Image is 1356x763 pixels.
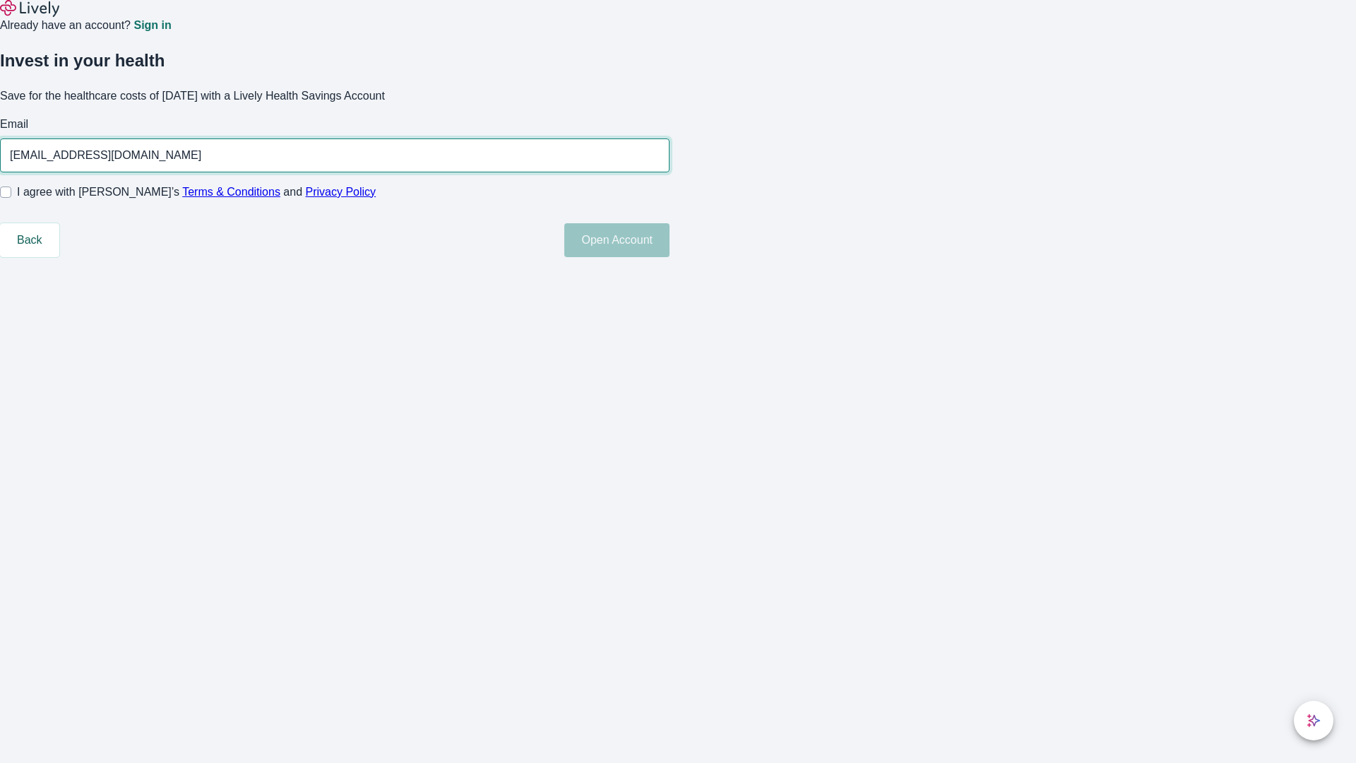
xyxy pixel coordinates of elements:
[182,186,280,198] a: Terms & Conditions
[1307,714,1321,728] svg: Lively AI Assistant
[1294,701,1333,740] button: chat
[17,184,376,201] span: I agree with [PERSON_NAME]’s and
[133,20,171,31] a: Sign in
[306,186,376,198] a: Privacy Policy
